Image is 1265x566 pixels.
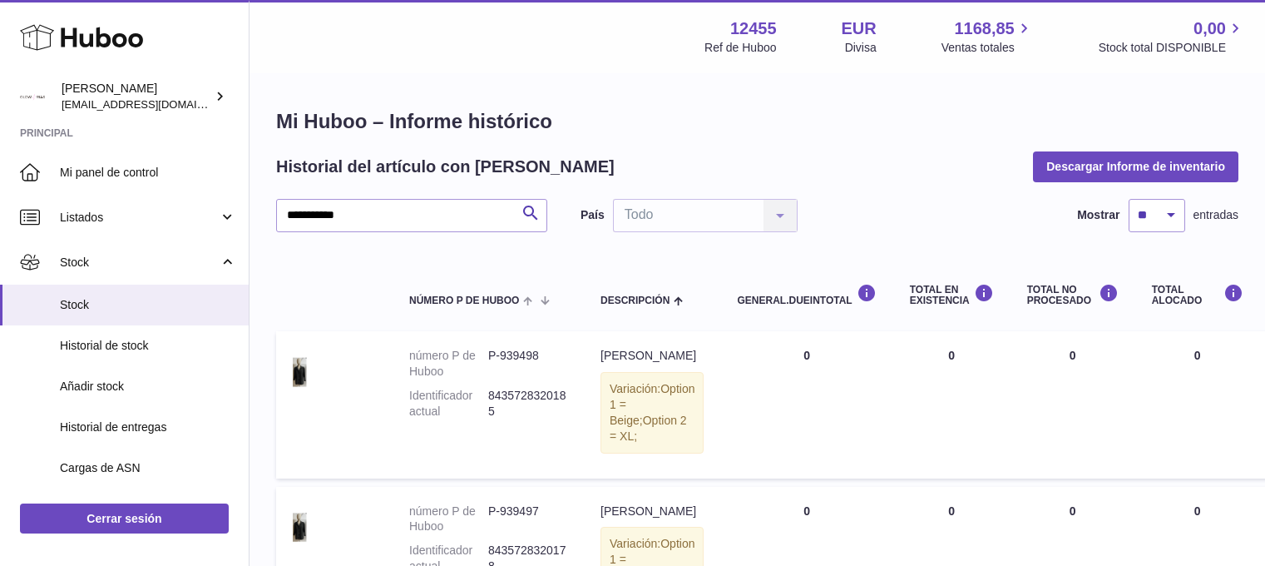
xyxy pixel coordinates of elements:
h1: Mi Huboo – Informe histórico [276,108,1238,135]
label: País [581,207,605,223]
span: Option 2 = XL; [610,414,687,443]
img: product image [293,504,376,548]
span: Listados [60,210,219,226]
span: Stock [60,255,219,271]
div: Divisa [845,40,877,56]
img: product image [293,348,376,392]
td: 0 [720,331,892,478]
span: Descripción [600,295,670,306]
label: Mostrar [1077,207,1119,223]
div: Total NO PROCESADO [1027,284,1119,306]
div: Total ALOCADO [1152,284,1243,306]
div: Variación: [600,372,704,454]
dt: número P de Huboo [409,504,488,535]
a: 1168,85 Ventas totales [941,17,1034,56]
button: Descargar Informe de inventario [1033,151,1238,181]
span: Añadir stock [60,379,236,395]
div: Ref de Huboo [704,40,776,56]
div: [PERSON_NAME] [600,504,704,519]
span: Stock [60,297,236,313]
div: general.dueInTotal [737,284,876,306]
span: número P de Huboo [409,295,519,306]
dd: P-939497 [488,504,567,535]
span: Historial de entregas [60,420,236,435]
span: Cargas de ASN [60,460,236,476]
span: Historial de stock [60,338,236,354]
div: [PERSON_NAME] [62,81,211,112]
span: [EMAIL_ADDRESS][DOMAIN_NAME] [62,97,245,111]
div: Total en EXISTENCIA [910,284,994,306]
a: 0,00 Stock total DISPONIBLE [1099,17,1245,56]
td: 0 [1011,331,1135,478]
span: Ventas totales [941,40,1034,56]
td: 0 [893,331,1011,478]
span: 0,00 [1193,17,1226,40]
strong: 12455 [730,17,777,40]
dd: P-939498 [488,348,567,380]
dt: número P de Huboo [409,348,488,380]
div: [PERSON_NAME] [600,348,704,364]
span: entradas [1193,207,1238,223]
img: pedidos@glowrias.com [20,84,45,109]
dd: 8435728320185 [488,388,567,420]
dt: Identificador actual [409,388,488,420]
span: Option 1 = Beige; [610,382,694,427]
span: Mi panel de control [60,165,236,181]
span: Stock total DISPONIBLE [1099,40,1245,56]
span: 1168,85 [954,17,1014,40]
h2: Historial del artículo con [PERSON_NAME] [276,156,615,178]
a: Cerrar sesión [20,504,229,534]
strong: EUR [842,17,877,40]
td: 0 [1135,331,1260,478]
